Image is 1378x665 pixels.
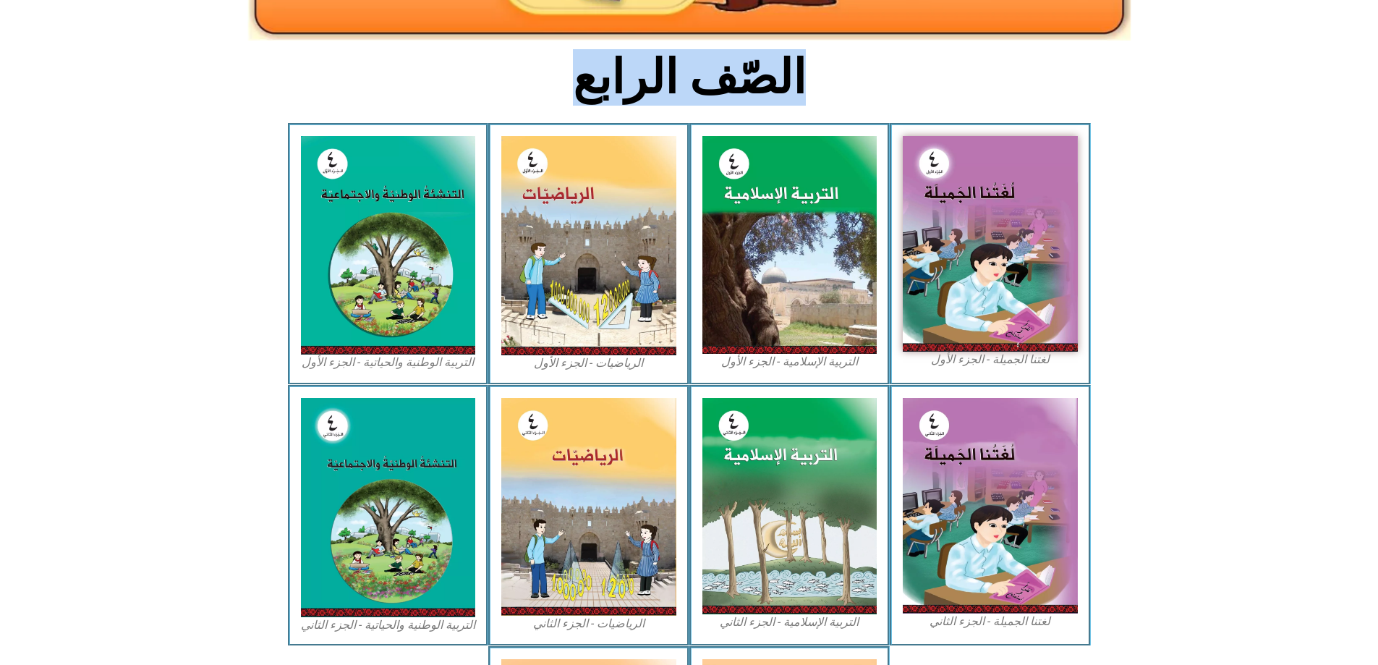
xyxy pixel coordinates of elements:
figcaption: التربية الوطنية والحياتية - الجزء الأول​ [301,355,476,370]
figcaption: الرياضيات - الجزء الأول​ [501,355,676,371]
figcaption: لغتنا الجميلة - الجزء الثاني [903,614,1078,630]
h2: الصّف الرابع [450,49,928,106]
figcaption: الرياضيات - الجزء الثاني [501,616,676,632]
figcaption: لغتنا الجميلة - الجزء الأول​ [903,352,1078,368]
figcaption: التربية الوطنية والحياتية - الجزء الثاني [301,617,476,633]
figcaption: التربية الإسلامية - الجزء الثاني [702,614,877,630]
figcaption: التربية الإسلامية - الجزء الأول [702,354,877,370]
